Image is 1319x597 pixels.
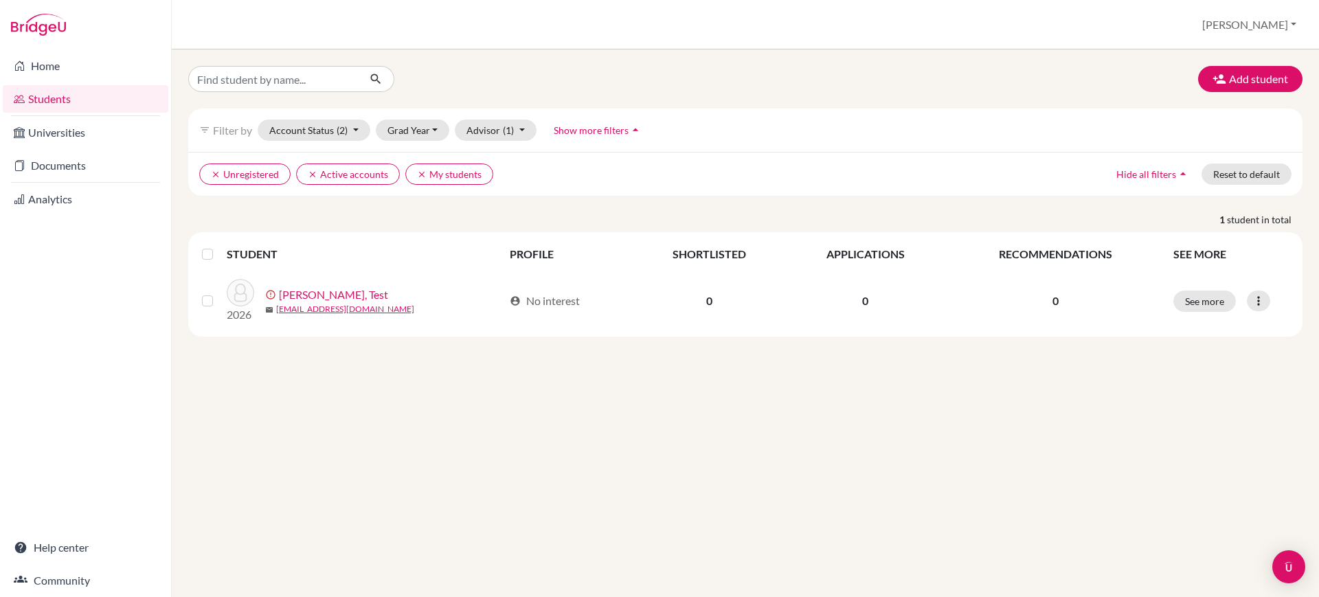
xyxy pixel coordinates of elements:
[1198,66,1303,92] button: Add student
[265,306,273,314] span: mail
[279,286,388,303] a: [PERSON_NAME], Test
[946,238,1165,271] th: RECOMMENDATIONS
[633,238,785,271] th: SHORTLISTED
[199,164,291,185] button: clearUnregistered
[554,124,629,136] span: Show more filters
[785,238,945,271] th: APPLICATIONS
[954,293,1157,309] p: 0
[296,164,400,185] button: clearActive accounts
[501,238,633,271] th: PROFILE
[1105,164,1202,185] button: Hide all filtersarrow_drop_up
[1272,550,1305,583] div: Open Intercom Messenger
[3,85,168,113] a: Students
[3,119,168,146] a: Universities
[213,124,252,137] span: Filter by
[785,271,945,331] td: 0
[3,567,168,594] a: Community
[188,66,359,92] input: Find student by name...
[455,120,537,141] button: Advisor(1)
[258,120,370,141] button: Account Status(2)
[227,306,254,323] p: 2026
[510,295,521,306] span: account_circle
[211,170,221,179] i: clear
[227,238,501,271] th: STUDENT
[1227,212,1303,227] span: student in total
[3,152,168,179] a: Documents
[1173,291,1236,312] button: See more
[199,124,210,135] i: filter_list
[417,170,427,179] i: clear
[1219,212,1227,227] strong: 1
[405,164,493,185] button: clearMy students
[276,303,414,315] a: [EMAIL_ADDRESS][DOMAIN_NAME]
[11,14,66,36] img: Bridge-U
[3,534,168,561] a: Help center
[1165,238,1297,271] th: SEE MORE
[3,185,168,213] a: Analytics
[1116,168,1176,180] span: Hide all filters
[542,120,654,141] button: Show more filtersarrow_drop_up
[1202,164,1292,185] button: Reset to default
[633,271,785,331] td: 0
[1176,167,1190,181] i: arrow_drop_up
[227,279,254,306] img: Jacob, Test
[629,123,642,137] i: arrow_drop_up
[265,289,279,300] span: error_outline
[308,170,317,179] i: clear
[337,124,348,136] span: (2)
[3,52,168,80] a: Home
[510,293,580,309] div: No interest
[376,120,450,141] button: Grad Year
[503,124,514,136] span: (1)
[1196,12,1303,38] button: [PERSON_NAME]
